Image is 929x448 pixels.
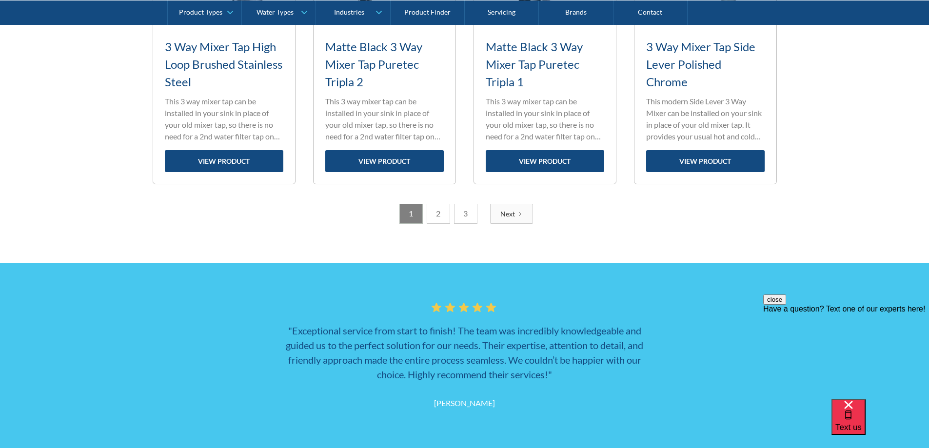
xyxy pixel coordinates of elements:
[490,204,533,224] a: Next Page
[486,38,604,91] h3: Matte Black 3 Way Mixer Tap Puretec Tripla 1
[179,8,222,16] div: Product Types
[325,96,444,142] p: This 3 way mixer tap can be installed in your sink in place of your old mixer tap, so there is no...
[165,38,283,91] h3: 3 Way Mixer Tap High Loop Brushed Stainless Steel
[277,323,652,382] h3: "Exceptional service from start to finish! The team was incredibly knowledgeable and guided us to...
[399,204,423,224] a: 1
[500,209,515,219] div: Next
[486,96,604,142] p: This 3 way mixer tap can be installed in your sink in place of your old mixer tap, so there is no...
[325,38,444,91] h3: Matte Black 3 Way Mixer Tap Puretec Tripla 2
[334,8,364,16] div: Industries
[434,397,495,409] div: [PERSON_NAME]
[831,399,929,448] iframe: podium webchat widget bubble
[454,204,477,224] a: 3
[486,150,604,172] a: view product
[646,38,765,91] h3: 3 Way Mixer Tap Side Lever Polished Chrome
[165,96,283,142] p: This 3 way mixer tap can be installed in your sink in place of your old mixer tap, so there is no...
[427,204,450,224] a: 2
[763,294,929,411] iframe: podium webchat widget prompt
[646,150,765,172] a: view product
[325,150,444,172] a: view product
[646,96,765,142] p: This modern Side Lever 3 Way Mixer can be installed on your sink in place of your old mixer tap. ...
[165,150,283,172] a: view product
[257,8,294,16] div: Water Types
[153,204,777,224] div: List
